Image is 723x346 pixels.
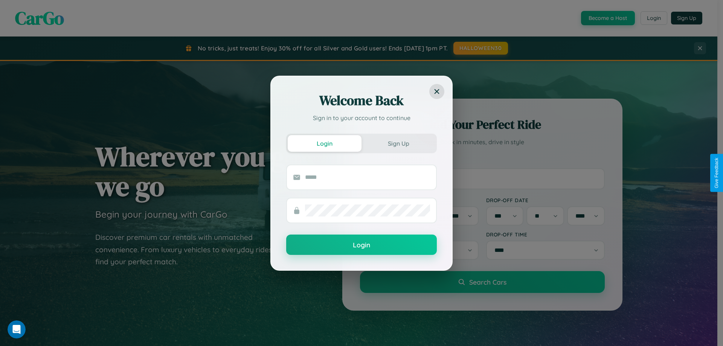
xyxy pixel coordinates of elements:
[8,320,26,338] iframe: Intercom live chat
[286,91,437,110] h2: Welcome Back
[288,135,361,152] button: Login
[286,235,437,255] button: Login
[714,158,719,188] div: Give Feedback
[286,113,437,122] p: Sign in to your account to continue
[361,135,435,152] button: Sign Up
